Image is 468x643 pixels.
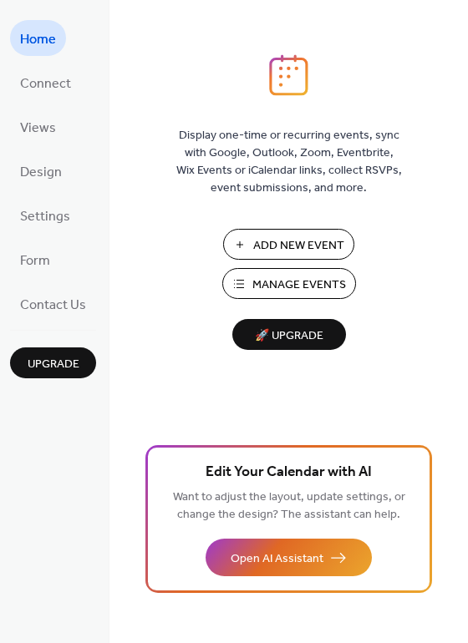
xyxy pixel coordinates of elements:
[176,127,402,197] span: Display one-time or recurring events, sync with Google, Outlook, Zoom, Eventbrite, Wix Events or ...
[10,20,66,56] a: Home
[20,248,50,274] span: Form
[222,268,356,299] button: Manage Events
[253,237,344,255] span: Add New Event
[269,54,308,96] img: logo_icon.svg
[20,204,70,230] span: Settings
[10,109,66,144] a: Views
[28,356,79,373] span: Upgrade
[206,461,372,484] span: Edit Your Calendar with AI
[242,325,336,347] span: 🚀 Upgrade
[173,486,405,526] span: Want to adjust the layout, update settings, or change the design? The assistant can help.
[10,197,80,233] a: Settings
[10,153,72,189] a: Design
[20,159,62,185] span: Design
[20,71,71,97] span: Connect
[252,276,346,294] span: Manage Events
[206,539,372,576] button: Open AI Assistant
[20,27,56,53] span: Home
[10,241,60,277] a: Form
[231,550,323,568] span: Open AI Assistant
[232,319,346,350] button: 🚀 Upgrade
[10,347,96,378] button: Upgrade
[20,115,56,141] span: Views
[10,286,96,321] a: Contact Us
[223,229,354,260] button: Add New Event
[20,292,86,318] span: Contact Us
[10,64,81,100] a: Connect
